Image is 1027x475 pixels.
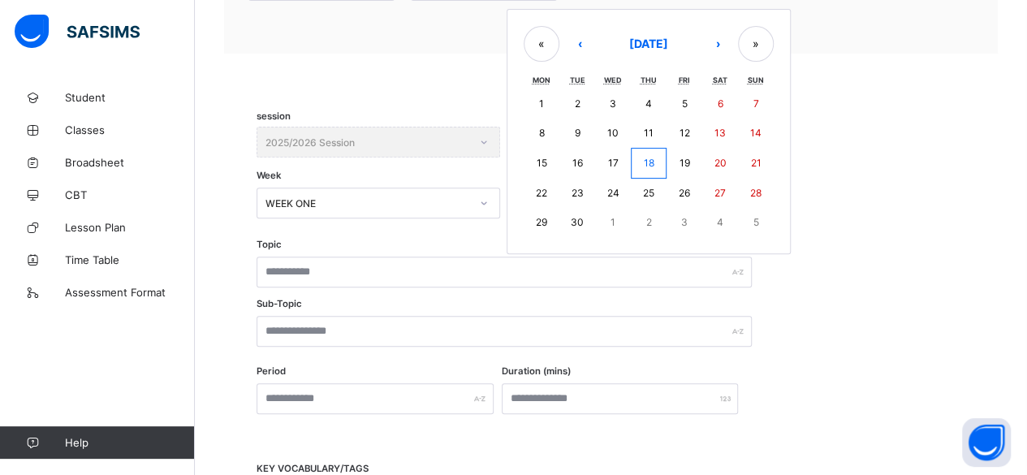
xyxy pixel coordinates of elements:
button: [DATE] [600,26,697,62]
abbr: September 15, 2025 [536,157,546,169]
button: September 18, 2025 [631,148,667,179]
button: September 10, 2025 [595,119,631,148]
button: September 3, 2025 [595,89,631,119]
span: session [257,110,291,122]
button: September 5, 2025 [667,89,702,119]
abbr: September 7, 2025 [753,97,758,110]
abbr: September 10, 2025 [607,127,619,139]
button: » [738,26,774,62]
button: September 19, 2025 [667,148,702,179]
abbr: September 2, 2025 [574,97,580,110]
button: September 9, 2025 [559,119,595,148]
abbr: September 25, 2025 [643,187,654,199]
button: September 1, 2025 [524,89,559,119]
button: September 11, 2025 [631,119,667,148]
button: September 17, 2025 [595,148,631,179]
button: October 5, 2025 [738,208,774,237]
button: September 22, 2025 [524,179,559,208]
abbr: September 11, 2025 [644,127,654,139]
abbr: September 18, 2025 [643,157,654,169]
abbr: Tuesday [569,76,585,84]
span: Time Table [65,253,195,266]
button: September 8, 2025 [524,119,559,148]
abbr: September 27, 2025 [714,187,726,199]
button: October 1, 2025 [595,208,631,237]
button: September 28, 2025 [738,179,774,208]
abbr: September 23, 2025 [571,187,583,199]
span: Week [257,170,281,181]
span: Assessment Format [65,286,195,299]
abbr: October 4, 2025 [717,216,723,228]
abbr: September 14, 2025 [750,127,762,139]
button: September 29, 2025 [524,208,559,237]
span: Student [65,91,195,104]
button: September 6, 2025 [702,89,738,119]
abbr: September 20, 2025 [714,157,726,169]
button: September 2, 2025 [559,89,595,119]
button: September 13, 2025 [702,119,738,148]
button: September 25, 2025 [631,179,667,208]
abbr: September 9, 2025 [574,127,580,139]
abbr: September 16, 2025 [572,157,582,169]
abbr: September 26, 2025 [679,187,690,199]
abbr: September 28, 2025 [750,187,762,199]
button: September 7, 2025 [738,89,774,119]
button: October 4, 2025 [702,208,738,237]
button: › [700,26,736,62]
abbr: Saturday [713,76,727,84]
abbr: September 24, 2025 [606,187,619,199]
abbr: September 17, 2025 [607,157,618,169]
label: Topic [257,239,282,250]
span: Broadsheet [65,156,195,169]
button: Open asap [962,418,1011,467]
abbr: September 19, 2025 [679,157,689,169]
abbr: Friday [679,76,690,84]
span: KEY VOCABULARY/TAGS [257,463,369,474]
img: safsims [15,15,140,49]
abbr: September 22, 2025 [536,187,547,199]
abbr: September 21, 2025 [750,157,761,169]
button: September 16, 2025 [559,148,595,179]
abbr: Sunday [748,76,764,84]
button: October 2, 2025 [631,208,667,237]
button: September 14, 2025 [738,119,774,148]
abbr: September 6, 2025 [717,97,723,110]
abbr: September 3, 2025 [610,97,616,110]
abbr: September 30, 2025 [571,216,584,228]
button: ‹ [562,26,598,62]
abbr: September 4, 2025 [645,97,652,110]
label: Duration (mins) [502,365,571,377]
abbr: September 13, 2025 [714,127,726,139]
button: September 26, 2025 [667,179,702,208]
div: WEEK ONE [265,197,470,209]
button: « [524,26,559,62]
label: Sub-Topic [257,298,302,309]
abbr: September 5, 2025 [681,97,687,110]
abbr: September 12, 2025 [679,127,689,139]
abbr: September 29, 2025 [536,216,547,228]
span: CBT [65,188,195,201]
abbr: October 5, 2025 [753,216,758,228]
button: September 12, 2025 [667,119,702,148]
span: Help [65,436,194,449]
abbr: October 2, 2025 [645,216,651,228]
button: September 20, 2025 [702,148,738,179]
abbr: Monday [533,76,550,84]
button: October 3, 2025 [667,208,702,237]
button: September 23, 2025 [559,179,595,208]
abbr: Wednesday [604,76,622,84]
abbr: Thursday [641,76,657,84]
span: Lesson Plan [65,221,195,234]
button: September 27, 2025 [702,179,738,208]
label: Period [257,365,286,377]
button: September 15, 2025 [524,148,559,179]
button: September 21, 2025 [738,148,774,179]
abbr: October 1, 2025 [611,216,615,228]
span: [DATE] [629,37,668,50]
button: September 30, 2025 [559,208,595,237]
abbr: September 8, 2025 [538,127,544,139]
span: Classes [65,123,195,136]
button: September 24, 2025 [595,179,631,208]
button: September 4, 2025 [631,89,667,119]
abbr: October 3, 2025 [681,216,688,228]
